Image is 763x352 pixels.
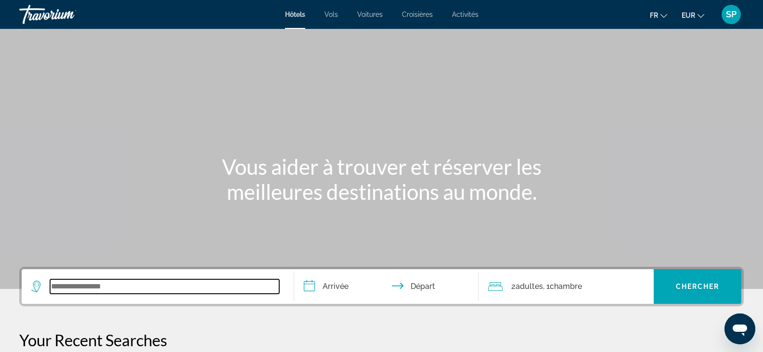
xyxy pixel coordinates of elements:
[402,11,433,18] a: Croisières
[324,11,338,18] a: Vols
[19,2,116,27] a: Travorium
[543,280,582,293] span: , 1
[719,4,744,25] button: User Menu
[357,11,383,18] a: Voitures
[726,10,737,19] span: SP
[516,282,543,291] span: Adultes
[550,282,582,291] span: Chambre
[676,283,720,290] span: Chercher
[294,269,479,304] button: Check in and out dates
[650,8,667,22] button: Change language
[511,280,543,293] span: 2
[724,313,755,344] iframe: Bouton de lancement de la fenêtre de messagerie
[650,12,658,19] span: fr
[478,269,654,304] button: Travelers: 2 adults, 0 children
[19,330,744,350] p: Your Recent Searches
[285,11,305,18] a: Hôtels
[22,269,741,304] div: Search widget
[682,12,695,19] span: EUR
[654,269,741,304] button: Chercher
[201,154,562,204] h1: Vous aider à trouver et réserver les meilleures destinations au monde.
[682,8,704,22] button: Change currency
[452,11,478,18] a: Activités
